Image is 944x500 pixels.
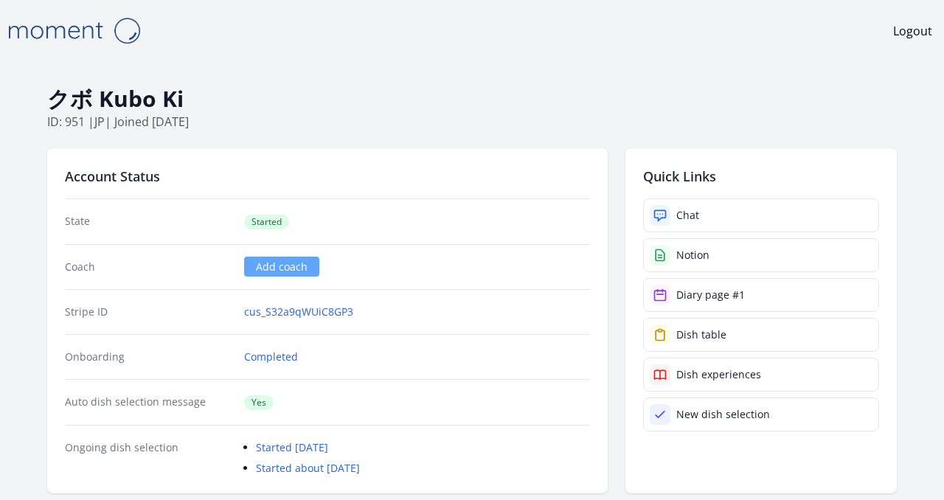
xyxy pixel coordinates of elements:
[643,238,879,272] a: Notion
[244,395,274,410] span: Yes
[256,461,360,475] a: Started about [DATE]
[244,305,353,319] a: cus_S32a9qWUiC8GP3
[47,113,897,131] p: ID: 951 | | Joined [DATE]
[65,440,232,476] dt: Ongoing dish selection
[676,327,726,342] div: Dish table
[643,397,879,431] a: New dish selection
[65,350,232,364] dt: Onboarding
[893,22,932,40] a: Logout
[244,350,298,364] a: Completed
[676,407,770,422] div: New dish selection
[643,358,879,392] a: Dish experiences
[676,367,761,382] div: Dish experiences
[643,166,879,187] h2: Quick Links
[676,208,699,223] div: Chat
[256,440,328,454] a: Started [DATE]
[244,215,289,229] span: Started
[65,166,590,187] h2: Account Status
[65,395,232,410] dt: Auto dish selection message
[244,257,319,277] a: Add coach
[65,214,232,229] dt: State
[643,198,879,232] a: Chat
[643,318,879,352] a: Dish table
[65,260,232,274] dt: Coach
[94,114,105,130] span: jp
[676,248,709,263] div: Notion
[47,85,897,113] h1: クボ Kubo Ki
[643,278,879,312] a: Diary page #1
[65,305,232,319] dt: Stripe ID
[676,288,745,302] div: Diary page #1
